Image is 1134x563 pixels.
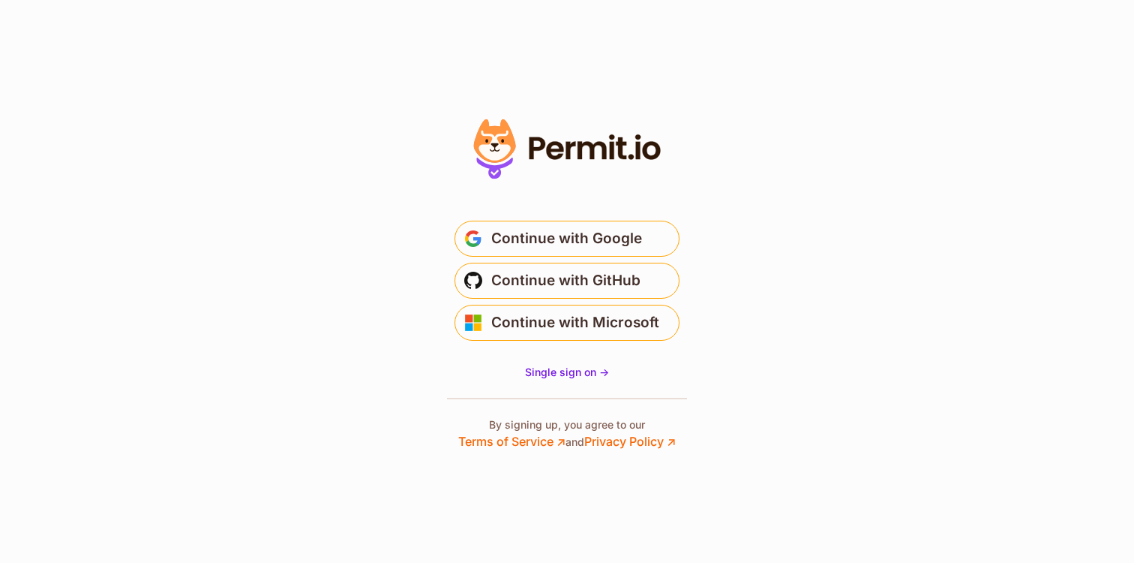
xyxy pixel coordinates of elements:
a: Terms of Service ↗ [458,434,565,449]
span: Single sign on -> [525,366,609,378]
button: Continue with GitHub [454,263,679,299]
span: Continue with GitHub [491,269,640,293]
button: Continue with Microsoft [454,305,679,341]
span: Continue with Google [491,227,642,251]
p: By signing up, you agree to our and [458,417,676,450]
a: Privacy Policy ↗ [584,434,676,449]
a: Single sign on -> [525,365,609,380]
span: Continue with Microsoft [491,311,659,335]
button: Continue with Google [454,221,679,257]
